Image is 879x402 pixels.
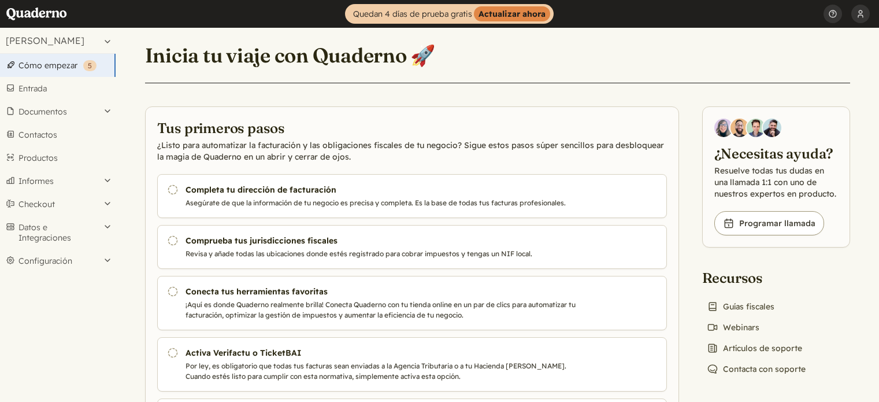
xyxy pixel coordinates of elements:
[186,235,580,246] h3: Comprueba tus jurisdicciones fiscales
[186,184,580,196] h3: Completa tu dirección de facturación
[714,119,733,137] img: Diana Carrasco, Account Executive at Quaderno
[702,268,810,287] h2: Recursos
[88,61,92,70] span: 5
[157,174,667,218] a: Completa tu dirección de facturación Asegúrate de que la información de tu negocio es precisa y c...
[474,6,550,21] strong: Actualizar ahora
[186,347,580,359] h3: Activa Verifactu o TicketBAI
[702,319,764,335] a: Webinars
[186,300,580,320] p: ¡Aquí es donde Quaderno realmente brilla! Conecta Quaderno con tu tienda online en un par de clic...
[702,298,779,315] a: Guías fiscales
[186,249,580,259] p: Revisa y añade todas las ubicaciones donde estés registrado para cobrar impuestos y tengas un NIF...
[157,139,667,163] p: ¿Listo para automatizar la facturación y las obligaciones fiscales de tu negocio? Sigue estos pas...
[714,165,838,200] p: Resuelve todas tus dudas en una llamada 1:1 con uno de nuestros expertos en producto.
[702,361,810,377] a: Contacta con soporte
[157,225,667,269] a: Comprueba tus jurisdicciones fiscales Revisa y añade todas las ubicaciones donde estés registrado...
[157,337,667,392] a: Activa Verifactu o TicketBAI Por ley, es obligatorio que todas tus facturas sean enviadas a la Ag...
[702,340,807,356] a: Artículos de soporte
[145,43,436,68] h1: Inicia tu viaje con Quaderno 🚀
[186,361,580,382] p: Por ley, es obligatorio que todas tus facturas sean enviadas a la Agencia Tributaria o a tu Hacie...
[747,119,765,137] img: Ivo Oltmans, Business Developer at Quaderno
[345,4,554,24] a: Quedan 4 días de prueba gratisActualizar ahora
[186,198,580,208] p: Asegúrate de que la información de tu negocio es precisa y completa. Es la base de todas tus fact...
[763,119,781,137] img: Javier Rubio, DevRel at Quaderno
[714,211,824,235] a: Programar llamada
[714,144,838,163] h2: ¿Necesitas ayuda?
[186,286,580,297] h3: Conecta tus herramientas favoritas
[157,276,667,330] a: Conecta tus herramientas favoritas ¡Aquí es donde Quaderno realmente brilla! Conecta Quaderno con...
[730,119,749,137] img: Jairo Fumero, Account Executive at Quaderno
[157,119,667,137] h2: Tus primeros pasos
